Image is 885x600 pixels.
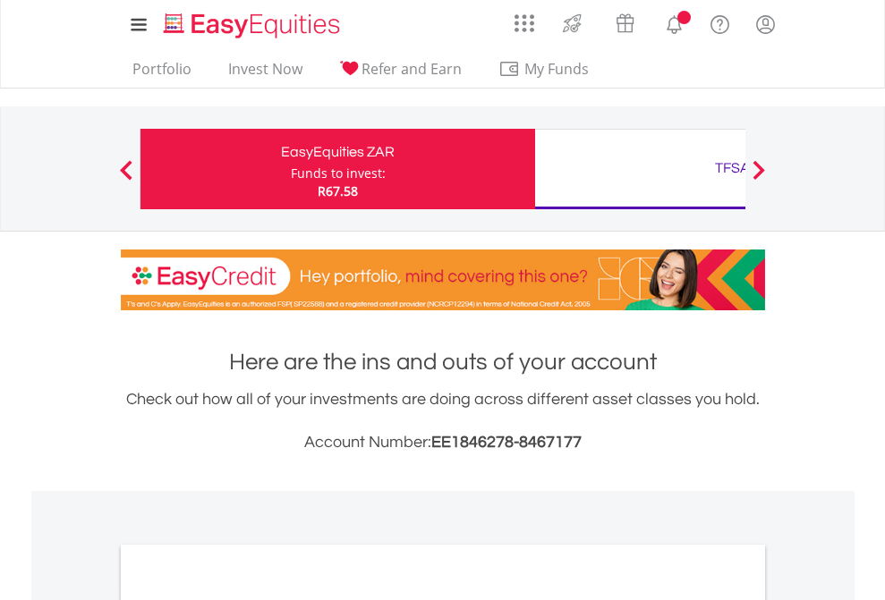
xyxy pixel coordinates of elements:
a: Refer and Earn [332,60,469,88]
span: R67.58 [318,182,358,199]
button: Next [741,169,777,187]
a: Portfolio [125,60,199,88]
div: EasyEquities ZAR [151,139,524,165]
h3: Account Number: [121,430,765,455]
div: Funds to invest: [291,165,386,182]
a: Home page [157,4,347,40]
div: Check out how all of your investments are doing across different asset classes you hold. [121,387,765,455]
a: My Profile [743,4,788,44]
h1: Here are the ins and outs of your account [121,346,765,378]
span: EE1846278-8467177 [431,434,582,451]
img: grid-menu-icon.svg [515,13,534,33]
img: thrive-v2.svg [557,9,587,38]
span: Refer and Earn [362,59,462,79]
a: AppsGrid [503,4,546,33]
a: FAQ's and Support [697,4,743,40]
img: EasyEquities_Logo.png [160,11,347,40]
img: EasyCredit Promotion Banner [121,249,765,310]
span: My Funds [498,57,616,80]
button: Previous [108,169,144,187]
a: Notifications [651,4,697,40]
a: Vouchers [599,4,651,38]
img: vouchers-v2.svg [610,9,640,38]
a: Invest Now [221,60,310,88]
